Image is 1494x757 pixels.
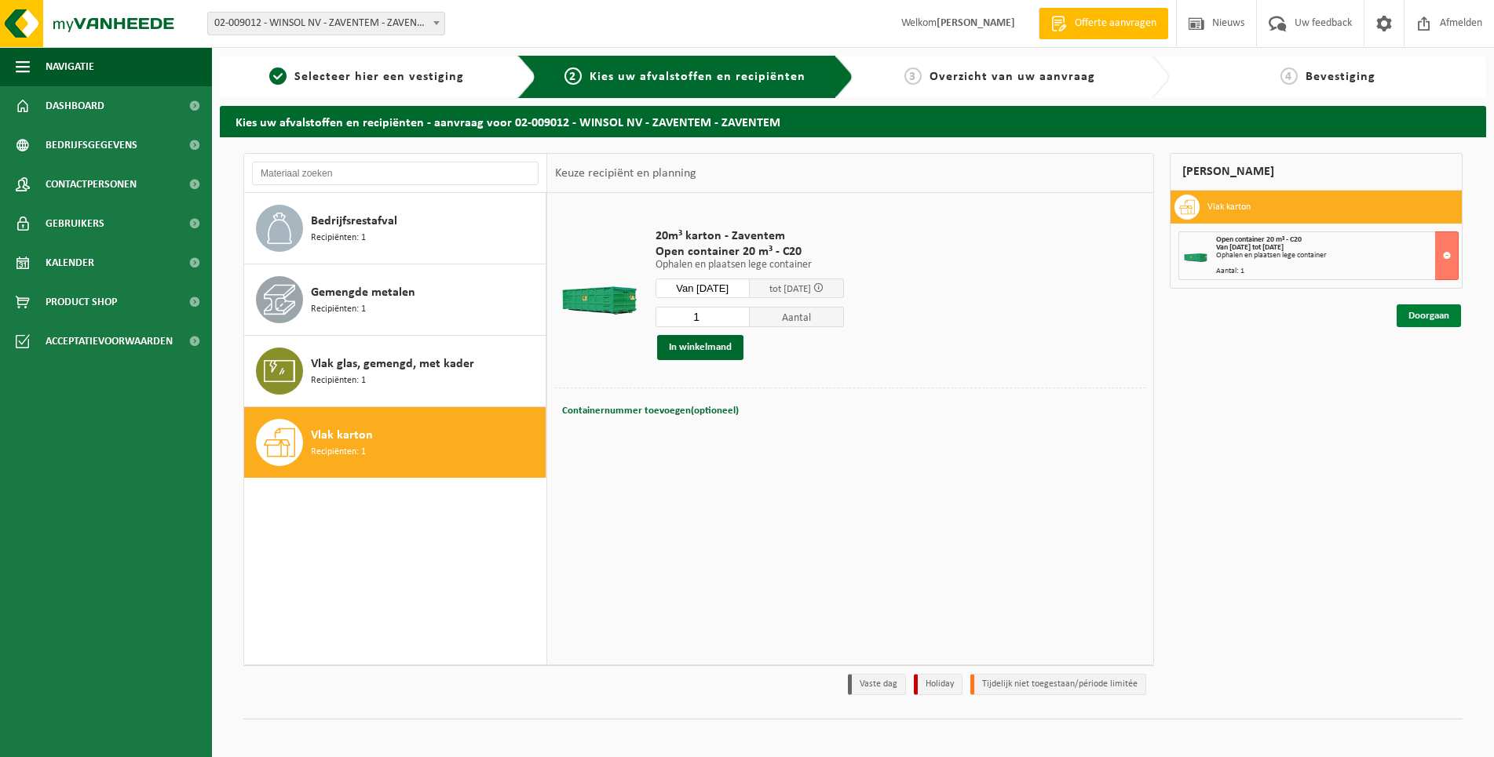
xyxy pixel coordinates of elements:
[914,674,963,695] li: Holiday
[1216,243,1284,252] strong: Van [DATE] tot [DATE]
[547,154,704,193] div: Keuze recipiënt en planning
[970,674,1146,695] li: Tijdelijk niet toegestaan/période limitée
[269,67,287,85] span: 1
[311,426,373,445] span: Vlak karton
[46,204,104,243] span: Gebruikers
[1306,71,1375,83] span: Bevestiging
[848,674,906,695] li: Vaste dag
[311,283,415,302] span: Gemengde metalen
[311,212,397,231] span: Bedrijfsrestafval
[656,228,844,244] span: 20m³ karton - Zaventem
[769,284,811,294] span: tot [DATE]
[311,445,366,460] span: Recipiënten: 1
[1280,67,1298,85] span: 4
[311,373,366,388] span: Recipiënten: 1
[252,162,539,185] input: Materiaal zoeken
[561,400,740,422] button: Containernummer toevoegen(optioneel)
[1071,16,1160,31] span: Offerte aanvragen
[46,47,94,86] span: Navigatie
[294,71,464,83] span: Selecteer hier een vestiging
[207,12,445,35] span: 02-009012 - WINSOL NV - ZAVENTEM - ZAVENTEM
[1216,252,1458,260] div: Ophalen en plaatsen lege container
[1039,8,1168,39] a: Offerte aanvragen
[656,278,750,298] input: Selecteer datum
[656,260,844,271] p: Ophalen en plaatsen lege container
[228,67,505,86] a: 1Selecteer hier een vestiging
[46,126,137,165] span: Bedrijfsgegevens
[311,231,366,246] span: Recipiënten: 1
[46,243,94,282] span: Kalender
[46,86,104,126] span: Dashboard
[311,355,474,373] span: Vlak glas, gemengd, met kader
[590,71,805,83] span: Kies uw afvalstoffen en recipiënten
[930,71,1095,83] span: Overzicht van uw aanvraag
[46,165,137,204] span: Contactpersonen
[656,244,844,260] span: Open container 20 m³ - C20
[244,336,546,407] button: Vlak glas, gemengd, met kader Recipiënten: 1
[1170,153,1463,191] div: [PERSON_NAME]
[244,193,546,264] button: Bedrijfsrestafval Recipiënten: 1
[46,322,173,361] span: Acceptatievoorwaarden
[244,264,546,336] button: Gemengde metalen Recipiënten: 1
[750,307,844,327] span: Aantal
[208,13,444,35] span: 02-009012 - WINSOL NV - ZAVENTEM - ZAVENTEM
[1207,195,1251,220] h3: Vlak karton
[937,17,1015,29] strong: [PERSON_NAME]
[46,282,117,322] span: Product Shop
[1397,304,1461,327] a: Doorgaan
[1216,267,1458,275] div: Aantal: 1
[220,106,1486,136] h2: Kies uw afvalstoffen en recipiënten - aanvraag voor 02-009012 - WINSOL NV - ZAVENTEM - ZAVENTEM
[311,302,366,317] span: Recipiënten: 1
[244,407,546,478] button: Vlak karton Recipiënten: 1
[1216,235,1302,244] span: Open container 20 m³ - C20
[904,67,922,85] span: 3
[564,67,582,85] span: 2
[562,406,739,416] span: Containernummer toevoegen(optioneel)
[657,335,743,360] button: In winkelmand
